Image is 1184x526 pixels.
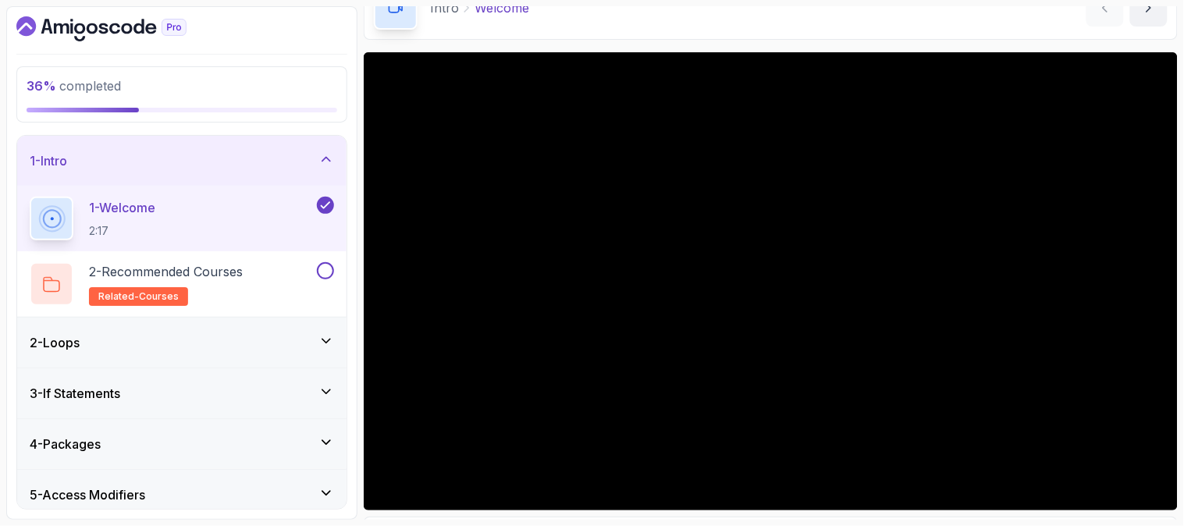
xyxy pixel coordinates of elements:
button: 2-Loops [17,318,347,368]
p: 2:17 [89,223,155,239]
button: 1-Welcome2:17 [30,197,334,240]
button: 3-If Statements [17,368,347,418]
p: 2 - Recommended Courses [89,262,243,281]
button: 5-Access Modifiers [17,470,347,520]
h3: 4 - Packages [30,435,101,453]
a: Dashboard [16,16,222,41]
span: 36 % [27,78,56,94]
span: related-courses [98,290,179,303]
button: 4-Packages [17,419,347,469]
h3: 1 - Intro [30,151,67,170]
h3: 3 - If Statements [30,384,120,403]
button: 1-Intro [17,136,347,186]
h3: 2 - Loops [30,333,80,352]
h3: 5 - Access Modifiers [30,485,145,504]
span: completed [27,78,121,94]
iframe: 1 - Hi [364,52,1178,510]
p: 1 - Welcome [89,198,155,217]
button: 2-Recommended Coursesrelated-courses [30,262,334,306]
